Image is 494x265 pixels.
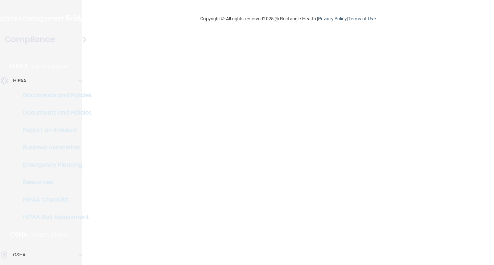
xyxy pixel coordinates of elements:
p: OSHA [10,230,28,239]
p: Documents and Policies [5,92,104,99]
p: HIPAA [13,76,26,85]
p: Emergency Planning [5,161,104,169]
p: Resources [5,179,104,186]
p: HIPAA Checklist [5,196,104,203]
p: Business Associates [5,144,104,151]
p: HIPAA Risk Assessment [5,214,104,221]
p: OSHA [13,250,25,259]
a: Terms of Use [348,16,376,21]
p: Report an Incident [5,127,104,134]
div: Copyright © All rights reserved 2025 @ Rectangle Health | | [156,7,421,30]
h4: Compliance [5,34,55,45]
p: Learn More! [32,230,70,239]
p: Learn More! [32,62,70,71]
p: HIPAA [10,62,28,71]
a: Privacy Policy [318,16,347,21]
p: Documents and Policies [5,109,104,116]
